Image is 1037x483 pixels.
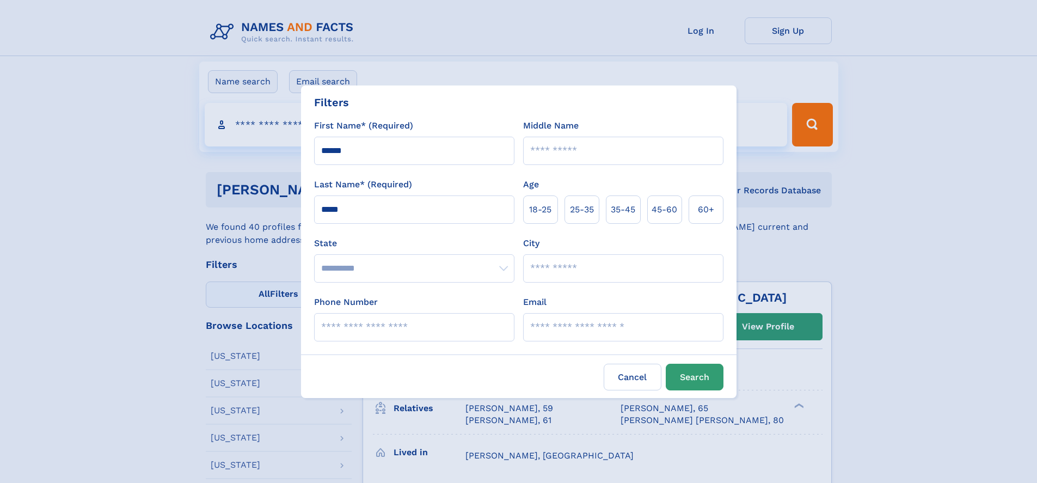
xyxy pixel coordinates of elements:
div: Filters [314,94,349,111]
span: 45‑60 [652,203,677,216]
label: Age [523,178,539,191]
span: 25‑35 [570,203,594,216]
span: 35‑45 [611,203,635,216]
span: 18‑25 [529,203,551,216]
label: Cancel [604,364,661,390]
label: Middle Name [523,119,579,132]
label: City [523,237,539,250]
button: Search [666,364,723,390]
label: Last Name* (Required) [314,178,412,191]
span: 60+ [698,203,714,216]
label: First Name* (Required) [314,119,413,132]
label: State [314,237,514,250]
label: Phone Number [314,296,378,309]
label: Email [523,296,547,309]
